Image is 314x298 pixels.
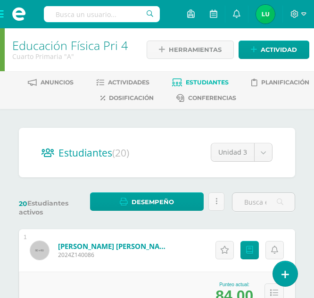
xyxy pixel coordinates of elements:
a: Desempeño [90,192,204,211]
input: Busca el estudiante aquí... [232,193,295,211]
span: Herramientas [169,41,222,58]
span: (20) [112,146,129,159]
a: Educación Física Pri 4 [12,37,128,53]
a: [PERSON_NAME] [PERSON_NAME] [58,241,171,251]
input: Busca un usuario... [44,6,160,22]
a: Estudiantes [172,75,229,90]
span: 20 [19,199,27,208]
a: Planificación [251,75,309,90]
span: Estudiantes [186,79,229,86]
a: Dosificación [100,91,154,106]
a: Actividades [96,75,149,90]
a: Anuncios [28,75,74,90]
a: Conferencias [176,91,236,106]
div: 1 [24,234,27,240]
label: Estudiantes activos [19,199,83,216]
span: Unidad 3 [218,143,247,161]
h1: Educación Física Pri 4 [12,39,134,52]
div: Punteo actual: [215,282,253,287]
span: Anuncios [41,79,74,86]
a: Herramientas [147,41,234,59]
img: 60x60 [30,241,49,260]
span: Desempeño [132,193,174,211]
span: Actividades [108,79,149,86]
img: 54682bb00531784ef96ee9fbfedce966.png [256,5,275,24]
a: Actividad [239,41,309,59]
span: Planificación [261,79,309,86]
div: Cuarto Primaria 'A' [12,52,134,61]
span: 2024Z140086 [58,251,171,259]
span: Actividad [261,41,297,58]
span: Estudiantes [58,146,129,159]
span: Conferencias [188,94,236,101]
a: Unidad 3 [211,143,272,161]
span: Dosificación [109,94,154,101]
